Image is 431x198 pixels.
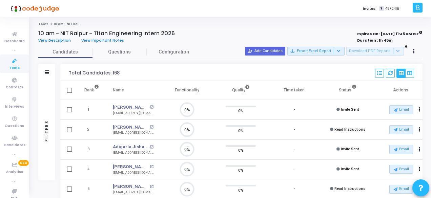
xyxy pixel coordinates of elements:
[113,86,124,94] div: Name
[334,186,365,191] span: Read Instructions
[113,170,153,175] div: [EMAIL_ADDRESS][DOMAIN_NAME]
[38,22,423,26] nav: breadcrumb
[214,81,267,100] th: Quality
[9,65,20,71] span: Tests
[77,139,106,159] td: 3
[54,22,138,26] span: 10 am - NIT Raipur - Titan Engineering Intern 2026
[293,186,295,192] div: -
[6,169,23,175] span: Analytics
[293,107,295,113] div: -
[363,6,376,12] label: Invites:
[6,85,23,90] span: Contests
[150,125,153,129] mat-icon: open_in_new
[113,190,153,195] div: [EMAIL_ADDRESS][DOMAIN_NAME]
[4,142,25,148] span: Candidates
[113,183,148,190] a: [PERSON_NAME]
[113,150,153,155] div: [EMAIL_ADDRESS][DOMAIN_NAME]
[374,81,428,100] th: Actions
[160,81,214,100] th: Functionality
[69,70,120,76] div: Total Candidates: 168
[38,30,175,37] h4: 10 am - NIT Raipur - Titan Engineering Intern 2026
[341,147,359,151] span: Invite Sent
[159,48,189,56] span: Configuration
[238,167,243,174] span: 0%
[346,47,404,56] button: Download PDF Reports
[389,165,413,174] button: Email
[18,160,29,166] span: New
[293,167,295,172] div: -
[293,127,295,133] div: -
[77,159,106,179] td: 4
[81,38,124,43] span: View Important Notes
[238,147,243,154] span: 0%
[38,48,93,56] span: Candidates
[341,167,359,171] span: Invite Sent
[287,47,345,56] button: Export Excel Report
[385,6,399,12] span: 45/2418
[290,49,295,53] mat-icon: save_alt
[93,48,147,56] span: Questions
[415,125,425,134] button: Actions
[238,107,243,114] span: 0%
[113,130,153,135] div: [EMAIL_ADDRESS][DOMAIN_NAME]
[77,100,106,120] td: 1
[415,105,425,115] button: Actions
[4,39,25,44] span: Dashboard
[5,104,24,110] span: Interviews
[321,81,374,100] th: Status
[113,144,148,150] a: Adigarla Jisharam
[245,47,285,56] button: Add Candidates
[77,81,106,100] th: Rank
[113,104,148,111] a: [PERSON_NAME] [PERSON_NAME]
[334,127,365,132] span: Read Instructions
[38,22,48,26] a: Tests
[238,186,243,193] span: 0%
[77,120,106,140] td: 2
[284,86,305,94] div: Time taken
[150,105,153,109] mat-icon: open_in_new
[44,93,50,168] div: Filters
[357,29,423,37] strong: Expires On : [DATE] 11:45 AM IST
[38,38,76,43] a: View Description
[113,124,148,131] a: [PERSON_NAME]
[396,69,414,78] div: View Options
[76,38,129,43] a: View Important Notes
[293,147,295,152] div: -
[8,2,59,15] img: logo
[150,165,153,169] mat-icon: open_in_new
[248,49,252,53] mat-icon: person_add_alt
[238,127,243,134] span: 0%
[113,163,148,170] a: [PERSON_NAME]
[389,105,413,114] button: Email
[113,111,153,116] div: [EMAIL_ADDRESS][DOMAIN_NAME]
[150,145,153,149] mat-icon: open_in_new
[357,38,393,43] strong: Duration : 1h 45m
[38,38,71,43] span: View Description
[150,185,153,189] mat-icon: open_in_new
[341,107,359,112] span: Invite Sent
[415,145,425,154] button: Actions
[5,123,24,129] span: Questions
[389,185,413,194] button: Email
[389,125,413,134] button: Email
[389,145,413,154] button: Email
[379,6,384,11] span: T
[415,164,425,174] button: Actions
